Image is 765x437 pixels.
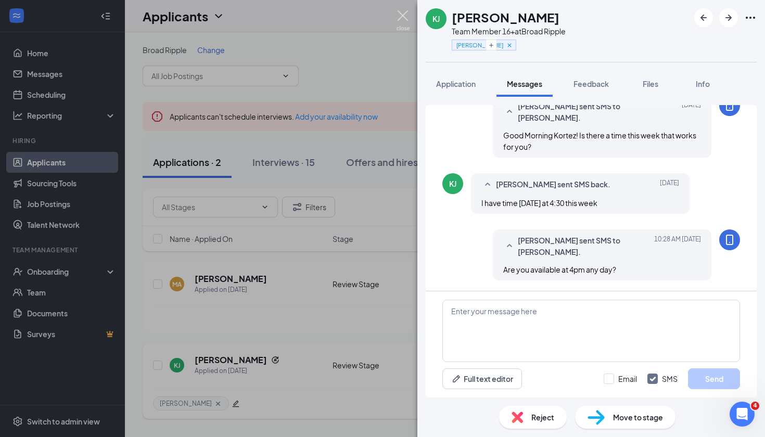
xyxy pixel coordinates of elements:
[456,41,503,49] span: [PERSON_NAME]
[451,374,462,384] svg: Pen
[654,235,701,258] span: [DATE] 10:28 AM
[722,11,735,24] svg: ArrowRight
[719,8,738,27] button: ArrowRight
[507,79,542,88] span: Messages
[688,368,740,389] button: Send
[723,234,736,246] svg: MobileSms
[682,100,701,123] span: [DATE]
[506,42,513,49] svg: Cross
[694,8,713,27] button: ArrowLeftNew
[496,178,610,191] span: [PERSON_NAME] sent SMS back.
[449,178,456,189] div: KJ
[436,79,476,88] span: Application
[573,79,609,88] span: Feedback
[744,11,757,24] svg: Ellipses
[452,26,566,36] div: Team Member 16+ at Broad Ripple
[488,42,494,48] svg: Plus
[481,178,494,191] svg: SmallChevronUp
[643,79,658,88] span: Files
[697,11,710,24] svg: ArrowLeftNew
[751,402,759,410] span: 4
[518,235,654,258] span: [PERSON_NAME] sent SMS to [PERSON_NAME].
[518,100,654,123] span: [PERSON_NAME] sent SMS to [PERSON_NAME].
[531,412,554,423] span: Reject
[503,265,616,274] span: Are you available at 4pm any day?
[452,8,559,26] h1: [PERSON_NAME]
[503,106,516,118] svg: SmallChevronUp
[696,79,710,88] span: Info
[481,198,597,208] span: I have time [DATE] at 4:30 this week
[486,40,497,50] button: Plus
[503,240,516,252] svg: SmallChevronUp
[660,178,679,191] span: [DATE]
[730,402,755,427] iframe: Intercom live chat
[503,131,696,151] span: Good Morning Kortez! Is there a time this week that works for you?
[442,368,522,389] button: Full text editorPen
[723,99,736,112] svg: MobileSms
[613,412,663,423] span: Move to stage
[432,14,440,24] div: KJ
